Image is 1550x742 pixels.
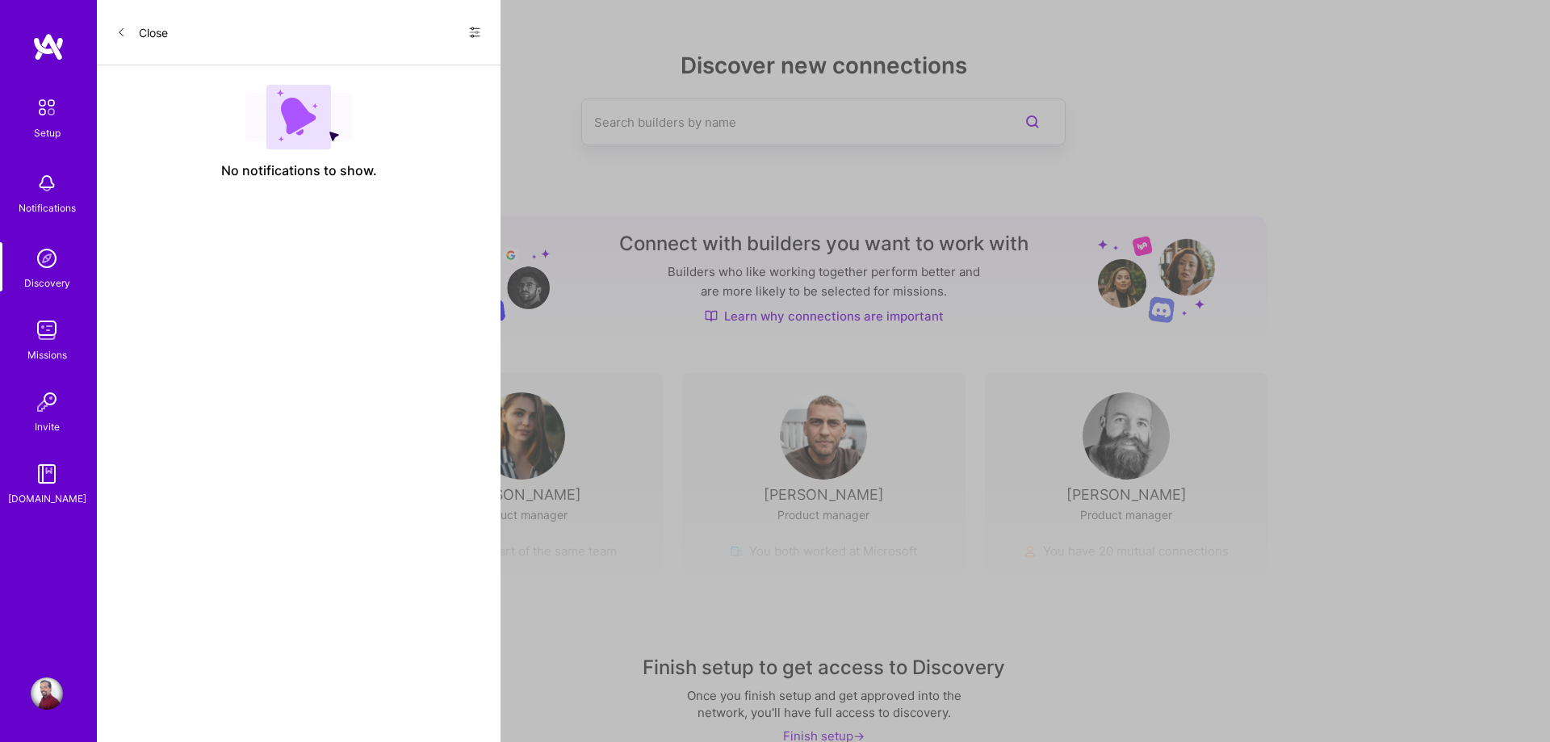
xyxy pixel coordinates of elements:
[116,19,168,45] button: Close
[31,677,63,710] img: User Avatar
[35,418,60,435] div: Invite
[221,162,377,179] span: No notifications to show.
[245,85,352,149] img: empty
[27,346,67,363] div: Missions
[31,314,63,346] img: teamwork
[30,90,64,124] img: setup
[31,386,63,418] img: Invite
[34,124,61,141] div: Setup
[27,677,67,710] a: User Avatar
[31,242,63,275] img: discovery
[8,490,86,507] div: [DOMAIN_NAME]
[32,32,65,61] img: logo
[31,458,63,490] img: guide book
[24,275,70,291] div: Discovery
